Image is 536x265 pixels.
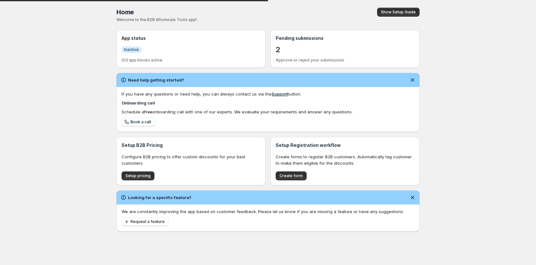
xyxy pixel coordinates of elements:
[122,142,260,148] h3: Setup B2B Pricing
[130,219,165,224] span: Request a feature
[122,46,141,53] a: InfoInactive
[276,142,414,148] h3: Setup Registration workflow
[276,35,414,41] h3: Pending submissions
[122,109,414,115] div: Schedule a onboarding call with one of our experts. We evaluate your requirements and answer any ...
[122,118,155,126] a: Book a call
[272,91,287,97] a: Support
[128,77,184,83] h2: Need help getting started?
[122,171,154,180] button: Setup pricing
[408,75,417,84] button: Dismiss notification
[122,58,260,63] p: 0/3 app blocks active
[125,173,151,178] span: Setup pricing
[276,58,414,63] p: Approve or reject your submissions
[130,119,151,125] span: Book a call
[128,194,191,201] h2: Looking for a specific feature?
[381,10,416,15] span: Show Setup Guide
[122,91,414,97] div: If you have any questions or need help, you can always contact us via the button.
[144,109,153,114] b: free
[122,208,414,215] p: We are constantly improving the app based on customer feedback. Please let us know if you are mis...
[122,217,168,226] button: Request a feature
[116,8,134,16] span: Home
[122,154,260,166] p: Configure B2B pricing to offer custom discounts for your best customers.
[276,45,280,55] a: 2
[279,173,303,178] span: Create form
[122,35,260,41] h3: App status
[116,17,283,22] p: Welcome to the B2B Wholesale Tools app!
[377,8,420,17] button: Show Setup Guide
[276,154,414,166] p: Create forms to register B2B customers. Automatically tag customer to make them eligible for the ...
[408,193,417,202] button: Dismiss notification
[122,100,414,106] h4: Onboarding call
[276,171,307,180] button: Create form
[124,47,139,52] span: Inactive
